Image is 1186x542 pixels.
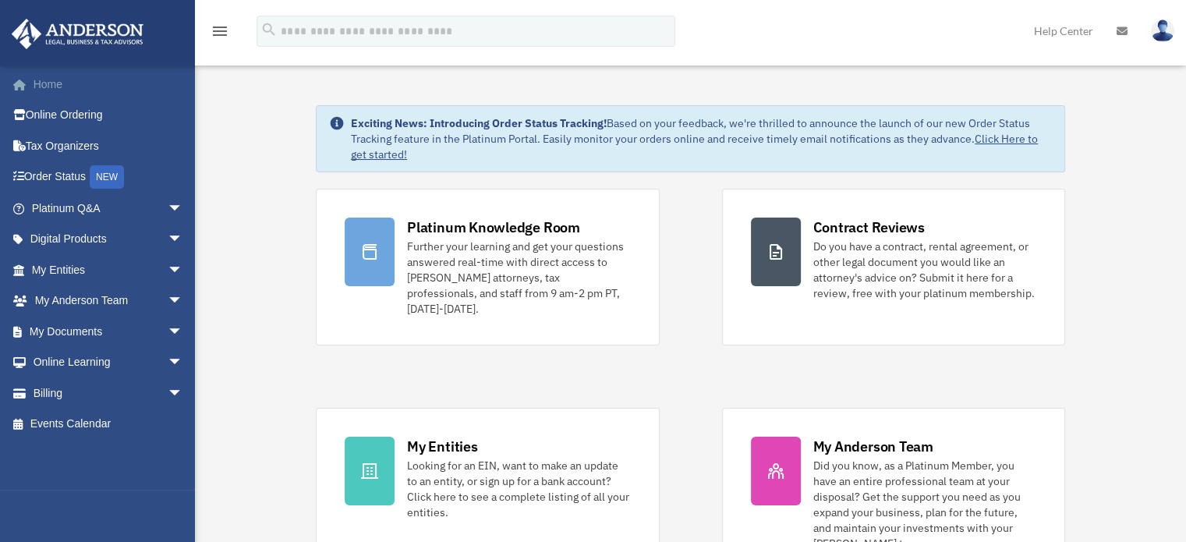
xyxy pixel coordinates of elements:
[168,347,199,379] span: arrow_drop_down
[260,21,278,38] i: search
[407,437,477,456] div: My Entities
[813,218,925,237] div: Contract Reviews
[11,224,207,255] a: Digital Productsarrow_drop_down
[168,285,199,317] span: arrow_drop_down
[168,316,199,348] span: arrow_drop_down
[813,437,933,456] div: My Anderson Team
[168,254,199,286] span: arrow_drop_down
[351,115,1052,162] div: Based on your feedback, we're thrilled to announce the launch of our new Order Status Tracking fe...
[11,347,207,378] a: Online Learningarrow_drop_down
[813,239,1036,301] div: Do you have a contract, rental agreement, or other legal document you would like an attorney's ad...
[11,69,207,100] a: Home
[1151,19,1174,42] img: User Pic
[11,100,207,131] a: Online Ordering
[211,27,229,41] a: menu
[316,189,659,345] a: Platinum Knowledge Room Further your learning and get your questions answered real-time with dire...
[168,377,199,409] span: arrow_drop_down
[11,285,207,317] a: My Anderson Teamarrow_drop_down
[407,458,630,520] div: Looking for an EIN, want to make an update to an entity, or sign up for a bank account? Click her...
[11,161,207,193] a: Order StatusNEW
[11,130,207,161] a: Tax Organizers
[168,224,199,256] span: arrow_drop_down
[11,193,207,224] a: Platinum Q&Aarrow_drop_down
[211,22,229,41] i: menu
[168,193,199,225] span: arrow_drop_down
[90,165,124,189] div: NEW
[351,132,1038,161] a: Click Here to get started!
[11,377,207,409] a: Billingarrow_drop_down
[722,189,1065,345] a: Contract Reviews Do you have a contract, rental agreement, or other legal document you would like...
[351,116,607,130] strong: Exciting News: Introducing Order Status Tracking!
[7,19,148,49] img: Anderson Advisors Platinum Portal
[11,409,207,440] a: Events Calendar
[11,316,207,347] a: My Documentsarrow_drop_down
[407,218,580,237] div: Platinum Knowledge Room
[11,254,207,285] a: My Entitiesarrow_drop_down
[407,239,630,317] div: Further your learning and get your questions answered real-time with direct access to [PERSON_NAM...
